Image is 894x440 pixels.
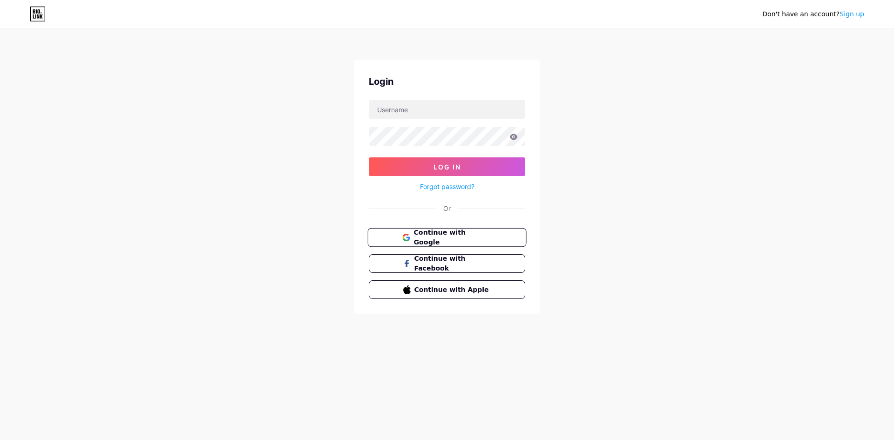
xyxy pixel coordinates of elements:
div: Or [443,203,451,213]
button: Continue with Google [367,228,526,247]
input: Username [369,100,525,119]
span: Continue with Facebook [414,254,491,273]
span: Continue with Google [413,228,491,248]
button: Log In [369,157,525,176]
button: Continue with Facebook [369,254,525,273]
div: Don't have an account? [762,9,864,19]
span: Log In [433,163,461,171]
span: Continue with Apple [414,285,491,295]
button: Continue with Apple [369,280,525,299]
div: Login [369,74,525,88]
a: Sign up [840,10,864,18]
a: Continue with Google [369,228,525,247]
a: Forgot password? [420,182,474,191]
